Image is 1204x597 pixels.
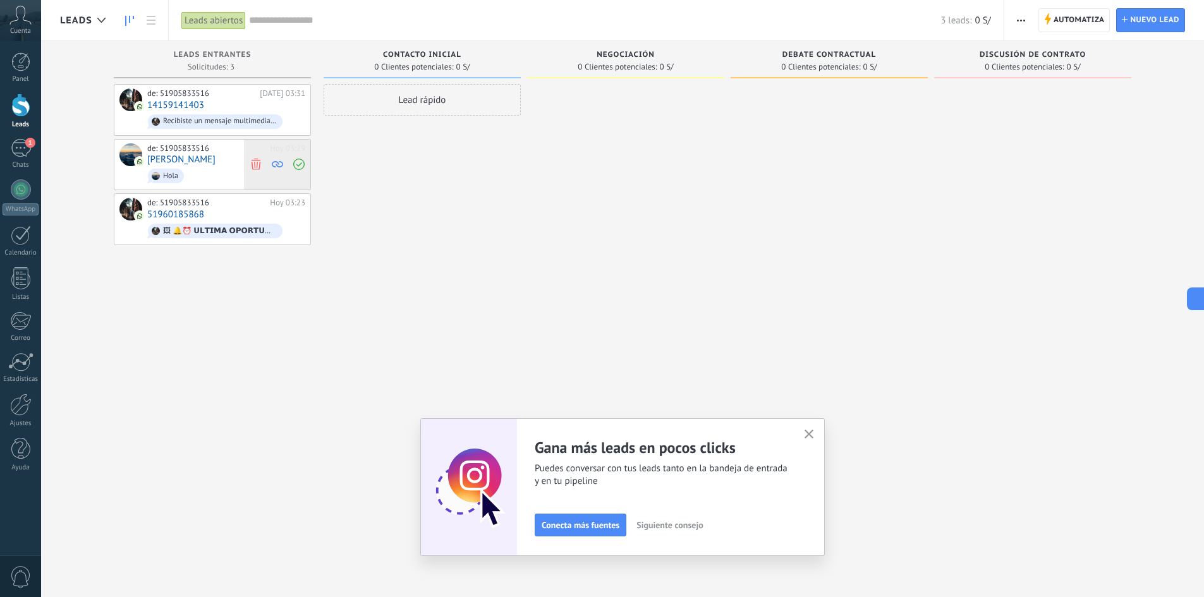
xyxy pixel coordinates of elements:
[940,51,1125,61] div: Discusión de contrato
[3,161,39,169] div: Chats
[374,63,453,71] span: 0 Clientes potenciales:
[135,157,144,166] img: com.amocrm.amocrmwa.svg
[10,27,31,35] span: Cuenta
[863,63,877,71] span: 0 S/
[737,51,921,61] div: Debate contractual
[1067,63,1081,71] span: 0 S/
[578,63,657,71] span: 0 Clientes potenciales:
[181,11,246,30] div: Leads abiertos
[456,63,470,71] span: 0 S/
[535,514,626,536] button: Conecta más fuentes
[163,172,178,181] div: Hola
[535,462,789,488] span: Puedes conversar con tus leads tanto en la bandeja de entrada y en tu pipeline
[631,516,708,534] button: Siguiente consejo
[270,198,305,208] div: Hoy 03:23
[3,121,39,129] div: Leads
[1116,8,1185,32] a: Nuevo lead
[147,154,216,165] a: [PERSON_NAME]
[119,88,142,111] div: 14159141403
[3,375,39,383] div: Estadísticas
[25,138,35,148] span: 1
[383,51,461,59] span: Contacto inicial
[119,8,140,33] a: Leads
[980,51,1086,59] span: Discusión de contrato
[120,51,305,61] div: Leads Entrantes
[147,88,255,99] div: de: 51905833516
[660,63,674,71] span: 0 S/
[119,198,142,220] div: 51960185868
[147,143,265,154] div: de: 51905833516
[3,75,39,83] div: Panel
[135,102,144,111] img: com.amocrm.amocrmwa.svg
[3,203,39,215] div: WhatsApp
[3,249,39,257] div: Calendario
[3,464,39,472] div: Ayuda
[147,100,204,111] a: 14159141403
[782,51,876,59] span: Debate contractual
[147,198,265,208] div: de: 51905833516
[542,521,619,529] span: Conecta más fuentes
[975,15,990,27] span: 0 S/
[940,15,971,27] span: 3 leads:
[636,521,703,529] span: Siguiente consejo
[324,84,521,116] div: Lead rápido
[188,63,234,71] span: Solicitudes: 3
[3,293,39,301] div: Listas
[147,209,204,220] a: 51960185868
[163,117,277,126] div: Recibiste un mensaje multimedia (id del mensaje: 7F7CAE4D139C115E13). Espera a que se cargue o se...
[174,51,252,59] span: Leads Entrantes
[60,15,92,27] span: Leads
[330,51,514,61] div: Contacto inicial
[135,212,144,220] img: com.amocrm.amocrmwa.svg
[163,227,277,236] div: 🖼 🔔⏰ 𝗨𝗟𝗧𝗜𝗠𝗔 𝗢𝗣𝗢𝗥𝗧𝗨𝗡𝗜𝗗𝗔𝗗 – ¡[DATE] 𝗡𝗢 𝗦𝗘 𝗥𝗘𝗣𝗜𝗧𝗘! 😃 Sabemos que necesitas este material, por eso lo...
[1012,8,1030,32] button: Más
[3,419,39,428] div: Ajustes
[260,88,305,99] div: [DATE] 03:31
[119,143,142,166] div: Nicolas
[781,63,860,71] span: 0 Clientes potenciales:
[1054,9,1105,32] span: Automatiza
[140,8,162,33] a: Lista
[597,51,655,59] span: Negociación
[1038,8,1110,32] a: Automatiza
[535,438,789,457] h2: Gana más leads en pocos clicks
[1130,9,1179,32] span: Nuevo lead
[985,63,1064,71] span: 0 Clientes potenciales:
[533,51,718,61] div: Negociación
[3,334,39,342] div: Correo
